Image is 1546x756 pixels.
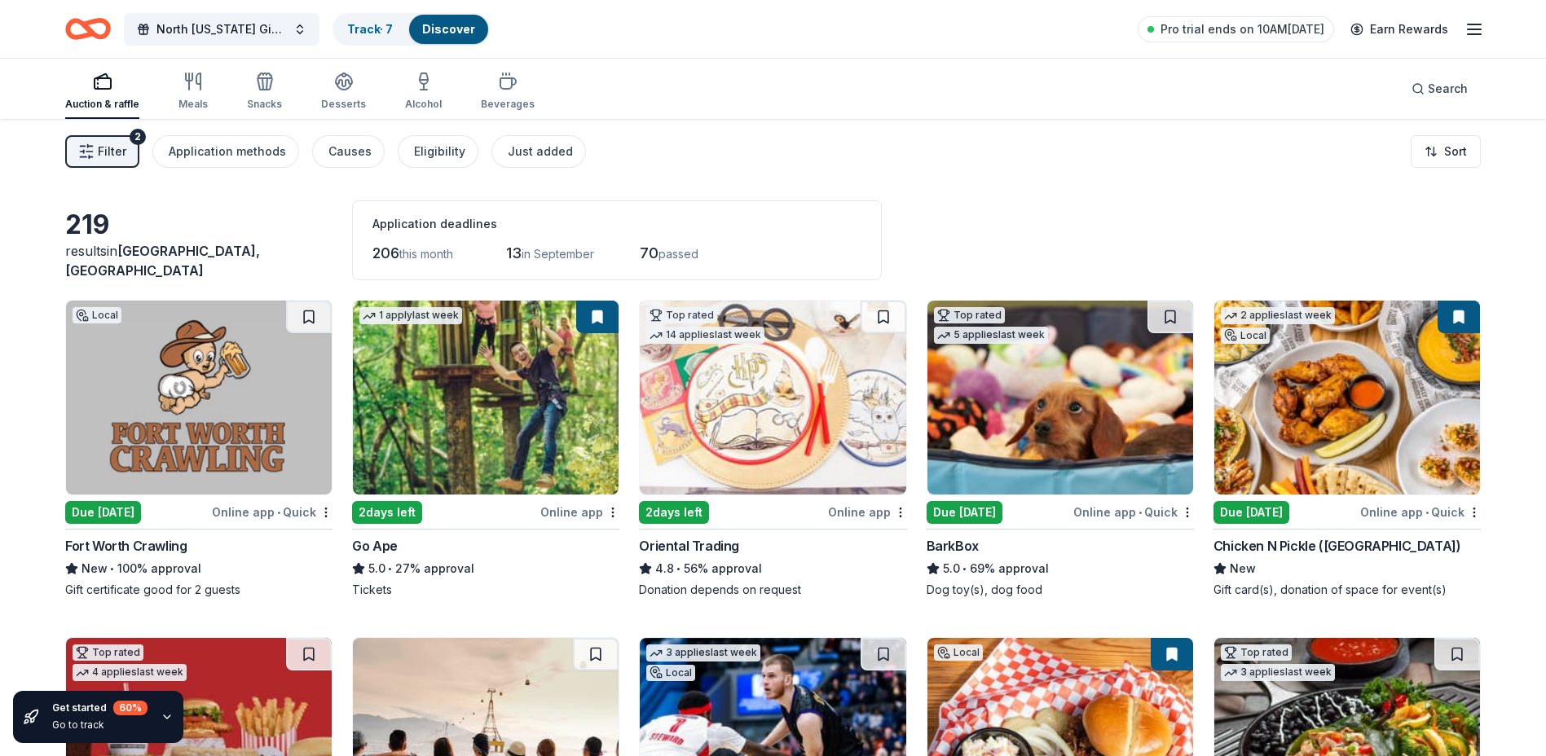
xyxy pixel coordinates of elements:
[178,65,208,119] button: Meals
[927,501,1002,524] div: Due [DATE]
[1425,506,1429,519] span: •
[1221,664,1335,681] div: 3 applies last week
[1428,79,1468,99] span: Search
[1073,502,1194,522] div: Online app Quick
[1230,559,1256,578] span: New
[481,65,535,119] button: Beverages
[491,135,586,168] button: Just added
[962,562,967,575] span: •
[658,247,698,261] span: passed
[1139,506,1142,519] span: •
[639,582,906,598] div: Donation depends on request
[927,300,1194,598] a: Image for BarkBoxTop rated5 applieslast weekDue [DATE]Online app•QuickBarkBox5.0•69% approvalDog ...
[212,502,333,522] div: Online app Quick
[65,536,187,556] div: Fort Worth Crawling
[81,559,108,578] span: New
[372,244,399,262] span: 206
[927,582,1194,598] div: Dog toy(s), dog food
[156,20,287,39] span: North [US_STATE] Giving Day
[352,300,619,598] a: Image for Go Ape1 applylast week2days leftOnline appGo Ape5.0•27% approvalTickets
[328,142,372,161] div: Causes
[646,665,695,681] div: Local
[66,301,332,494] img: Image for Fort Worth Crawling
[277,506,280,519] span: •
[73,664,187,681] div: 4 applies last week
[65,243,260,279] span: [GEOGRAPHIC_DATA], [GEOGRAPHIC_DATA]
[1213,536,1461,556] div: Chicken N Pickle ([GEOGRAPHIC_DATA])
[934,644,983,661] div: Local
[1444,142,1467,161] span: Sort
[1221,327,1270,344] div: Local
[646,307,717,323] div: Top rated
[113,701,148,715] div: 60 %
[540,502,619,522] div: Online app
[506,244,522,262] span: 13
[73,644,143,661] div: Top rated
[98,142,126,161] span: Filter
[398,135,478,168] button: Eligibility
[73,307,121,323] div: Local
[655,559,674,578] span: 4.8
[52,701,148,715] div: Get started
[65,65,139,119] button: Auction & raffle
[312,135,385,168] button: Causes
[347,22,393,36] a: Track· 7
[927,536,979,556] div: BarkBox
[481,98,535,111] div: Beverages
[389,562,393,575] span: •
[640,301,905,494] img: Image for Oriental Trading
[639,559,906,578] div: 56% approval
[639,501,709,524] div: 2 days left
[65,241,333,280] div: results
[508,142,573,161] div: Just added
[65,582,333,598] div: Gift certificate good for 2 guests
[405,98,442,111] div: Alcohol
[65,559,333,578] div: 100% approval
[65,98,139,111] div: Auction & raffle
[639,300,906,598] a: Image for Oriental TradingTop rated14 applieslast week2days leftOnline appOriental Trading4.8•56%...
[130,129,146,145] div: 2
[169,142,286,161] div: Application methods
[65,501,141,524] div: Due [DATE]
[646,644,760,661] div: 3 applies last week
[522,247,594,261] span: in September
[1161,20,1324,39] span: Pro trial ends on 10AM[DATE]
[646,327,764,344] div: 14 applies last week
[399,247,453,261] span: this month
[372,214,861,234] div: Application deadlines
[927,301,1193,494] img: Image for BarkBox
[1213,582,1481,598] div: Gift card(s), donation of space for event(s)
[352,536,398,556] div: Go Ape
[65,10,111,48] a: Home
[352,501,422,524] div: 2 days left
[1341,15,1458,44] a: Earn Rewards
[422,22,475,36] a: Discover
[247,98,282,111] div: Snacks
[352,582,619,598] div: Tickets
[1221,307,1335,324] div: 2 applies last week
[152,135,299,168] button: Application methods
[677,562,681,575] span: •
[333,13,490,46] button: Track· 7Discover
[124,13,319,46] button: North [US_STATE] Giving Day
[1221,644,1292,661] div: Top rated
[1214,301,1480,494] img: Image for Chicken N Pickle (Grand Prairie)
[1360,502,1481,522] div: Online app Quick
[1411,135,1481,168] button: Sort
[352,559,619,578] div: 27% approval
[1213,501,1289,524] div: Due [DATE]
[321,98,366,111] div: Desserts
[52,719,148,732] div: Go to track
[65,135,139,168] button: Filter2
[943,559,960,578] span: 5.0
[65,209,333,241] div: 219
[1138,16,1334,42] a: Pro trial ends on 10AM[DATE]
[405,65,442,119] button: Alcohol
[934,307,1005,323] div: Top rated
[1398,73,1481,105] button: Search
[639,536,739,556] div: Oriental Trading
[178,98,208,111] div: Meals
[1213,300,1481,598] a: Image for Chicken N Pickle (Grand Prairie)2 applieslast weekLocalDue [DATE]Online app•QuickChicke...
[828,502,907,522] div: Online app
[247,65,282,119] button: Snacks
